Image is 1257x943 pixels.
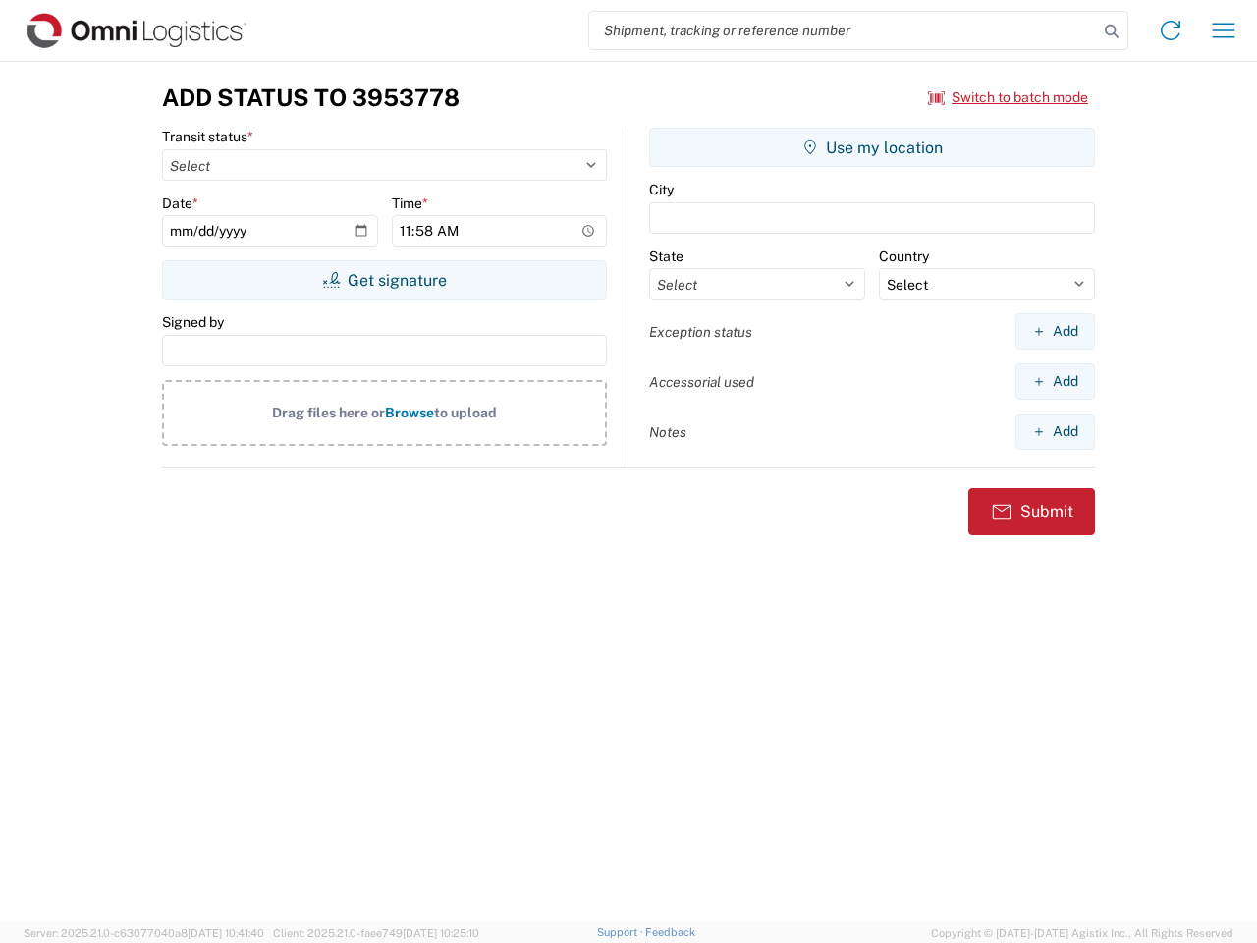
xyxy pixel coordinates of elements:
[162,194,198,212] label: Date
[162,313,224,331] label: Signed by
[968,488,1095,535] button: Submit
[434,405,497,420] span: to upload
[649,373,754,391] label: Accessorial used
[188,927,264,939] span: [DATE] 10:41:40
[403,927,479,939] span: [DATE] 10:25:10
[649,128,1095,167] button: Use my location
[649,323,752,341] label: Exception status
[392,194,428,212] label: Time
[162,128,253,145] label: Transit status
[879,248,929,265] label: Country
[645,926,695,938] a: Feedback
[272,405,385,420] span: Drag files here or
[162,83,460,112] h3: Add Status to 3953778
[931,924,1233,942] span: Copyright © [DATE]-[DATE] Agistix Inc., All Rights Reserved
[1015,414,1095,450] button: Add
[1015,363,1095,400] button: Add
[162,260,607,300] button: Get signature
[385,405,434,420] span: Browse
[649,181,674,198] label: City
[589,12,1098,49] input: Shipment, tracking or reference number
[24,927,264,939] span: Server: 2025.21.0-c63077040a8
[649,248,683,265] label: State
[1015,313,1095,350] button: Add
[928,82,1088,114] button: Switch to batch mode
[273,927,479,939] span: Client: 2025.21.0-faee749
[597,926,646,938] a: Support
[649,423,686,441] label: Notes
